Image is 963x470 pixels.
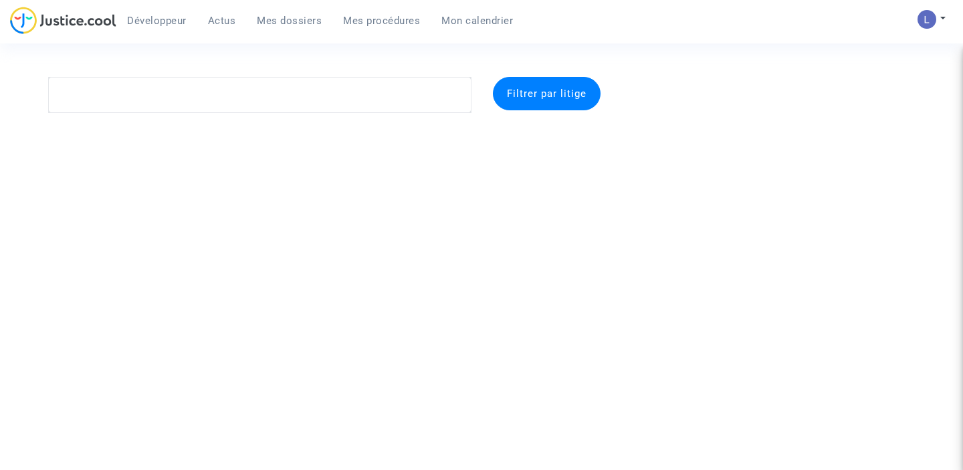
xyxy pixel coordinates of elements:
[208,15,236,27] span: Actus
[116,11,197,31] a: Développeur
[431,11,524,31] a: Mon calendrier
[441,15,513,27] span: Mon calendrier
[10,7,116,34] img: jc-logo.svg
[343,15,420,27] span: Mes procédures
[332,11,431,31] a: Mes procédures
[918,10,936,29] img: AATXAJzI13CaqkJmx-MOQUbNyDE09GJ9dorwRvFSQZdH=s96-c
[127,15,187,27] span: Développeur
[257,15,322,27] span: Mes dossiers
[197,11,247,31] a: Actus
[507,88,586,100] span: Filtrer par litige
[246,11,332,31] a: Mes dossiers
